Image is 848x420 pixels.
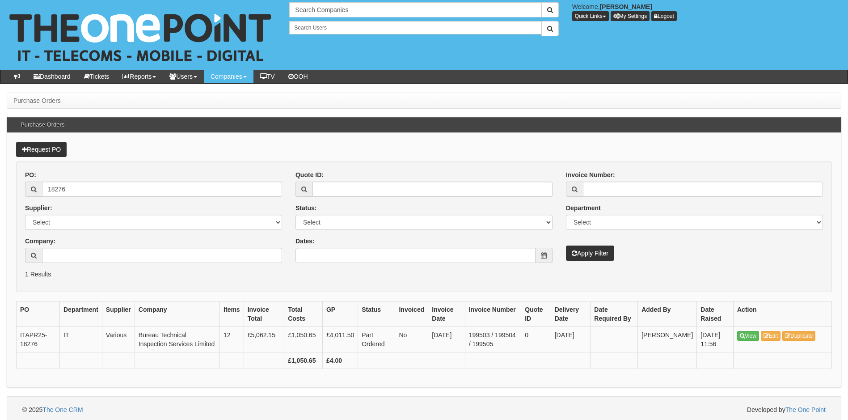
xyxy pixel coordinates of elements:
[697,327,734,352] td: [DATE] 11:56
[295,237,315,246] label: Dates:
[734,301,832,327] th: Action
[322,327,358,352] td: £4,011.50
[566,246,614,261] button: Apply Filter
[135,301,219,327] th: Company
[465,301,521,327] th: Invoice Number
[566,204,601,212] label: Department
[16,142,67,157] a: Request PO
[244,327,284,352] td: £5,062.15
[22,406,83,413] span: © 2025
[25,170,36,179] label: PO:
[572,11,609,21] button: Quick Links
[295,170,324,179] label: Quote ID:
[42,406,83,413] a: The One CRM
[17,327,60,352] td: ITAPR25-18276
[638,301,697,327] th: Added By
[25,237,55,246] label: Company:
[282,70,315,83] a: OOH
[204,70,253,83] a: Companies
[284,327,323,352] td: £1,050.65
[16,117,69,132] h3: Purchase Orders
[60,327,102,352] td: IT
[322,301,358,327] th: GP
[551,327,591,352] td: [DATE]
[116,70,163,83] a: Reports
[322,352,358,369] th: £4.00
[395,301,428,327] th: Invoiced
[253,70,282,83] a: TV
[244,301,284,327] th: Invoice Total
[135,327,219,352] td: Bureau Technical Inspection Services Limited
[27,70,77,83] a: Dashboard
[77,70,116,83] a: Tickets
[25,204,52,212] label: Supplier:
[747,405,826,414] span: Developed by
[782,331,815,341] a: Duplicate
[289,2,541,17] input: Search Companies
[428,327,465,352] td: [DATE]
[358,327,395,352] td: Part Ordered
[521,301,551,327] th: Quote ID
[284,301,323,327] th: Total Costs
[102,327,135,352] td: Various
[163,70,204,83] a: Users
[289,21,541,34] input: Search Users
[551,301,591,327] th: Delivery Date
[284,352,323,369] th: £1,050.65
[25,270,823,279] p: 1 Results
[395,327,428,352] td: No
[761,331,781,341] a: Edit
[785,406,826,413] a: The One Point
[102,301,135,327] th: Supplier
[220,301,244,327] th: Items
[591,301,638,327] th: Date Required By
[521,327,551,352] td: 0
[13,96,61,105] li: Purchase Orders
[737,331,759,341] a: View
[638,327,697,352] td: [PERSON_NAME]
[220,327,244,352] td: 12
[465,327,521,352] td: 199503 / 199504 / 199505
[566,170,615,179] label: Invoice Number:
[611,11,650,21] a: My Settings
[600,3,652,10] b: [PERSON_NAME]
[295,204,316,212] label: Status:
[60,301,102,327] th: Department
[428,301,465,327] th: Invoice Date
[17,301,60,327] th: PO
[697,301,734,327] th: Date Raised
[565,2,848,21] div: Welcome,
[358,301,395,327] th: Status
[651,11,677,21] a: Logout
